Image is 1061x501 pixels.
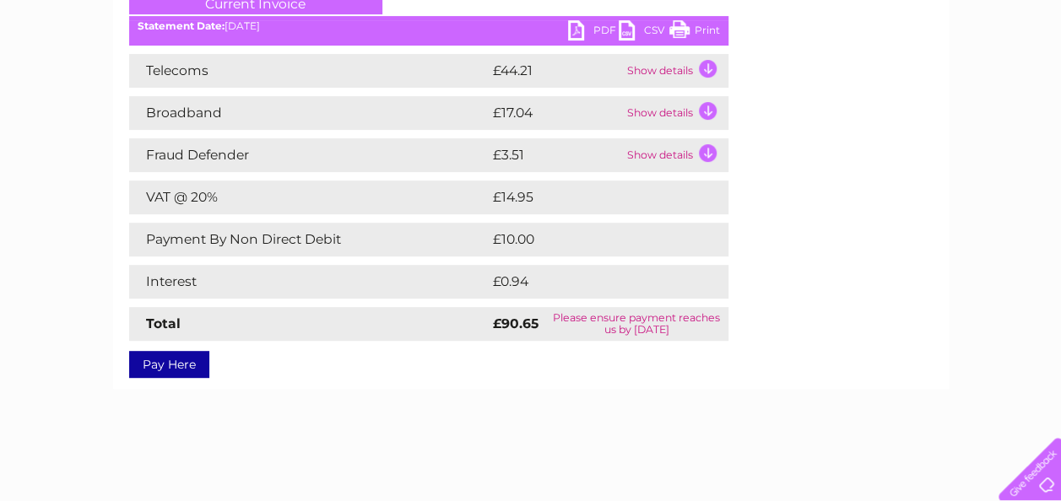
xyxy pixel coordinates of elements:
td: Telecoms [129,54,489,88]
strong: £90.65 [493,315,539,331]
td: Payment By Non Direct Debit [129,223,489,256]
td: Interest [129,265,489,299]
a: Pay Here [129,351,209,378]
td: £3.51 [489,138,623,172]
a: Print [669,20,720,45]
div: [DATE] [129,20,728,32]
strong: Total [146,315,181,331]
td: Show details [623,138,728,172]
td: £17.04 [489,96,623,130]
td: VAT @ 20% [129,180,489,214]
td: £0.94 [489,265,690,299]
td: Broadband [129,96,489,130]
td: £10.00 [489,223,694,256]
td: Show details [623,96,728,130]
td: Please ensure payment reaches us by [DATE] [544,307,728,341]
b: Statement Date: [138,19,225,32]
a: CSV [619,20,669,45]
td: Show details [623,54,728,88]
a: PDF [568,20,619,45]
td: £44.21 [489,54,623,88]
td: £14.95 [489,180,693,214]
td: Fraud Defender [129,138,489,172]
